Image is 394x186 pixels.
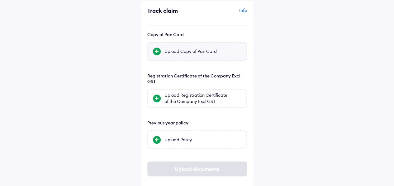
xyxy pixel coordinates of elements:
div: Upload Copy of Pan Card [164,48,241,54]
div: Info [199,7,247,19]
div: Copy of Pan Card [147,32,247,37]
div: Registration Certificate of the Company Excl GST [147,73,247,84]
div: Previous year policy [147,120,247,126]
div: Upload Policy [164,137,241,143]
div: Upload Registration Certificate of the Company Excl GST [164,92,241,105]
div: Track claim [147,7,196,14]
